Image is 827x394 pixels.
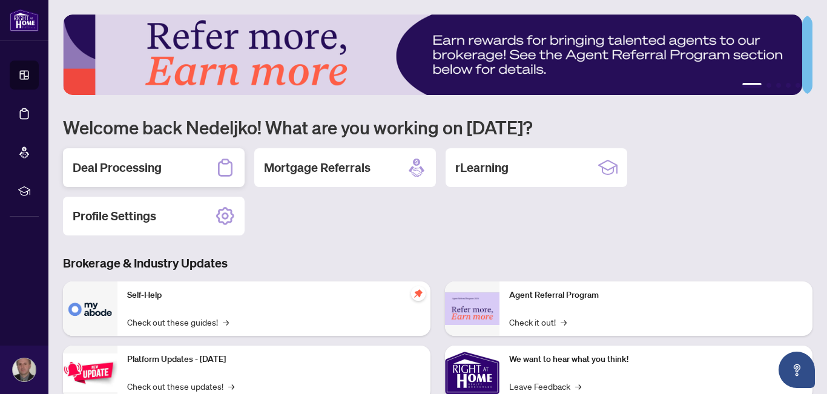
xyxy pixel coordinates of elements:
[73,208,156,225] h2: Profile Settings
[445,292,499,326] img: Agent Referral Program
[779,352,815,388] button: Open asap
[575,379,581,393] span: →
[63,15,802,95] img: Slide 0
[63,353,117,392] img: Platform Updates - July 21, 2025
[561,315,567,329] span: →
[63,255,812,272] h3: Brokerage & Industry Updates
[264,159,371,176] h2: Mortgage Referrals
[127,353,421,366] p: Platform Updates - [DATE]
[786,83,791,88] button: 4
[10,9,39,31] img: logo
[776,83,781,88] button: 3
[127,379,234,393] a: Check out these updates!→
[63,116,812,139] h1: Welcome back Nedeljko! What are you working on [DATE]?
[509,379,581,393] a: Leave Feedback→
[127,315,229,329] a: Check out these guides!→
[228,379,234,393] span: →
[411,286,426,301] span: pushpin
[13,358,36,381] img: Profile Icon
[127,289,421,302] p: Self-Help
[223,315,229,329] span: →
[796,83,800,88] button: 5
[509,315,567,329] a: Check it out!→
[509,289,803,302] p: Agent Referral Program
[509,353,803,366] p: We want to hear what you think!
[766,83,771,88] button: 2
[742,83,762,88] button: 1
[63,281,117,336] img: Self-Help
[455,159,509,176] h2: rLearning
[73,159,162,176] h2: Deal Processing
